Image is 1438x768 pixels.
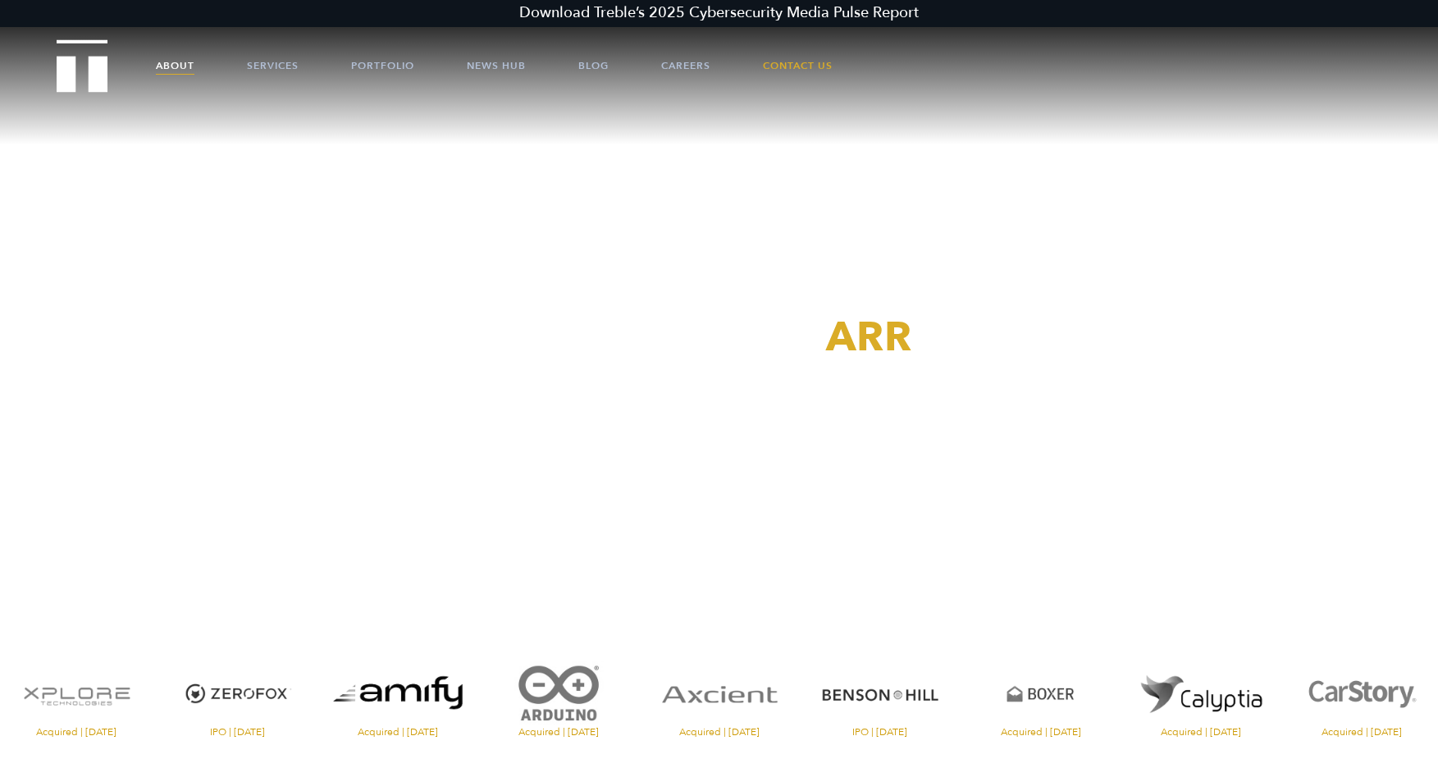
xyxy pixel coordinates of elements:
span: Acquired | [DATE] [1285,727,1438,737]
span: ARR [826,309,912,365]
a: Visit the Boxer website [965,661,1117,737]
a: Visit the website [1125,661,1278,737]
img: CarStory logo [1285,661,1438,727]
a: Services [247,41,299,90]
a: Portfolio [351,41,414,90]
img: Treble logo [57,39,108,92]
a: Contact Us [763,41,833,90]
span: Acquired | [DATE] [322,727,474,737]
a: Visit the website [322,661,474,737]
span: Acquired | [DATE] [965,727,1117,737]
a: Visit the website [482,661,635,737]
img: Axcient logo [643,661,796,727]
a: Visit the Axcient website [643,661,796,737]
span: Acquired | [DATE] [482,727,635,737]
a: News Hub [467,41,526,90]
a: Visit the Benson Hill website [804,661,956,737]
a: Visit the ZeroFox website [161,661,313,737]
a: Visit the CarStory website [1285,661,1438,737]
span: IPO | [DATE] [161,727,313,737]
span: Acquired | [DATE] [1125,727,1278,737]
a: Careers [661,41,710,90]
span: Acquired | [DATE] [643,727,796,737]
img: Benson Hill logo [804,661,956,727]
a: About [156,41,194,90]
span: IPO | [DATE] [804,727,956,737]
img: Boxer logo [965,661,1117,727]
img: ZeroFox logo [161,661,313,727]
a: Blog [578,41,609,90]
